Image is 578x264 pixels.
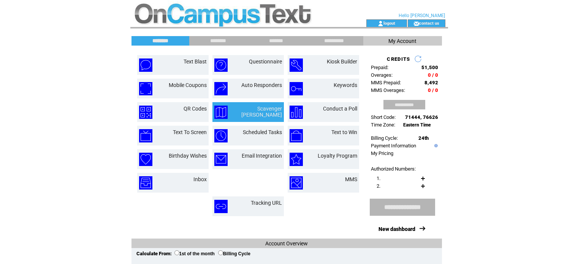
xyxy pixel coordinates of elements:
span: 1. [377,175,380,181]
span: 51,500 [421,65,438,70]
span: 0 / 0 [428,72,438,78]
span: Prepaid: [371,65,388,70]
img: scavenger-hunt.png [214,106,228,119]
span: Authorized Numbers: [371,166,416,172]
a: Birthday Wishes [169,153,207,159]
a: Text to Win [331,129,357,135]
img: birthday-wishes.png [139,153,152,166]
a: Auto Responders [241,82,282,88]
img: loyalty-program.png [290,153,303,166]
span: 24th [418,135,429,141]
img: kiosk-builder.png [290,58,303,72]
a: Loyalty Program [318,153,357,159]
span: Short Code: [371,114,396,120]
span: My Account [388,38,416,44]
span: 2. [377,183,380,189]
img: conduct-a-poll.png [290,106,303,119]
img: text-blast.png [139,58,152,72]
a: Payment Information [371,143,416,149]
a: Conduct a Poll [323,106,357,112]
span: Hello [PERSON_NAME] [399,13,445,18]
span: MMS Overages: [371,87,405,93]
img: contact_us_icon.gif [413,21,419,27]
a: Questionnaire [249,58,282,65]
img: text-to-win.png [290,129,303,142]
label: 1st of the month [174,251,215,256]
label: Billing Cycle [218,251,250,256]
a: Kiosk Builder [327,58,357,65]
span: Billing Cycle: [371,135,398,141]
img: mobile-coupons.png [139,82,152,95]
a: Scheduled Tasks [243,129,282,135]
img: mms.png [290,176,303,190]
a: QR Codes [184,106,207,112]
img: email-integration.png [214,153,228,166]
img: inbox.png [139,176,152,190]
a: Text Blast [184,58,207,65]
a: Scavenger [PERSON_NAME] [241,106,282,118]
span: 8,492 [424,80,438,85]
span: Account Overview [265,240,308,247]
span: Overages: [371,72,393,78]
span: MMS Prepaid: [371,80,401,85]
span: Calculate From: [136,251,172,256]
span: 0 / 0 [428,87,438,93]
img: help.gif [432,144,438,147]
span: Eastern Time [403,122,431,128]
img: text-to-screen.png [139,129,152,142]
input: 1st of the month [174,250,179,255]
img: tracking-url.png [214,200,228,213]
a: My Pricing [371,150,393,156]
input: Billing Cycle [218,250,223,255]
a: Text To Screen [173,129,207,135]
a: Keywords [334,82,357,88]
img: scheduled-tasks.png [214,129,228,142]
a: Inbox [193,176,207,182]
img: qr-codes.png [139,106,152,119]
img: questionnaire.png [214,58,228,72]
span: 71444, 76626 [405,114,438,120]
a: logout [383,21,395,25]
img: auto-responders.png [214,82,228,95]
a: New dashboard [378,226,415,232]
a: Tracking URL [251,200,282,206]
a: contact us [419,21,439,25]
span: CREDITS [387,56,410,62]
a: Email Integration [242,153,282,159]
img: account_icon.gif [378,21,383,27]
a: Mobile Coupons [169,82,207,88]
a: MMS [345,176,357,182]
img: keywords.png [290,82,303,95]
span: Time Zone: [371,122,395,128]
